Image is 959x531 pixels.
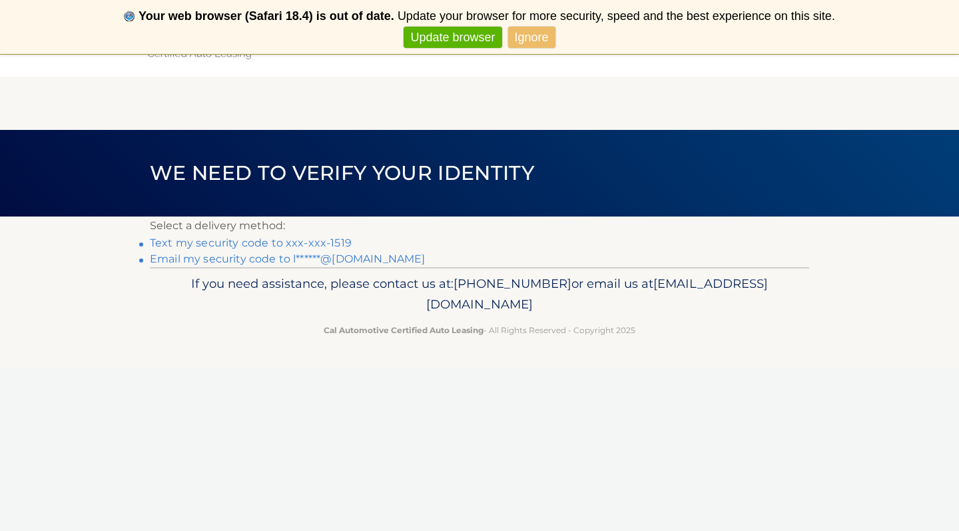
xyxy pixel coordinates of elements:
[150,217,809,235] p: Select a delivery method:
[150,253,426,265] a: Email my security code to l******@[DOMAIN_NAME]
[150,161,534,185] span: We need to verify your identity
[159,323,800,337] p: - All Rights Reserved - Copyright 2025
[324,325,483,335] strong: Cal Automotive Certified Auto Leasing
[508,27,555,49] a: Ignore
[404,27,501,49] a: Update browser
[150,237,352,249] a: Text my security code to xxx-xxx-1519
[139,9,394,23] b: Your web browser (Safari 18.4) is out of date.
[159,273,800,316] p: If you need assistance, please contact us at: or email us at
[454,276,571,291] span: [PHONE_NUMBER]
[398,9,835,23] span: Update your browser for more security, speed and the best experience on this site.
